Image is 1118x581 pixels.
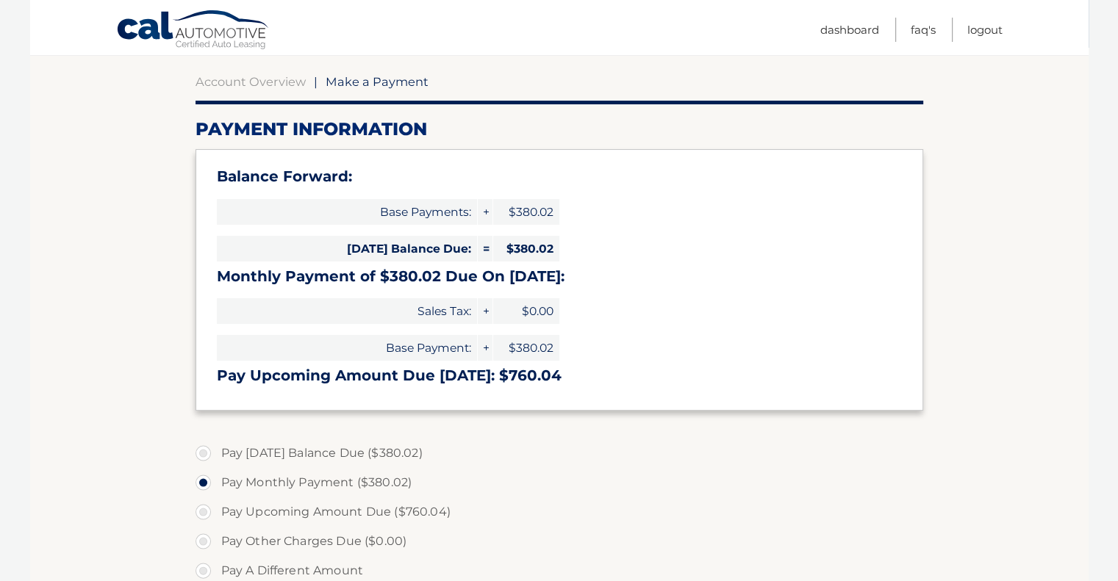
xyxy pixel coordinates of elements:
[911,18,936,42] a: FAQ's
[196,527,923,556] label: Pay Other Charges Due ($0.00)
[196,497,923,527] label: Pay Upcoming Amount Due ($760.04)
[478,199,492,225] span: +
[196,468,923,497] label: Pay Monthly Payment ($380.02)
[217,199,477,225] span: Base Payments:
[478,236,492,261] span: =
[196,439,923,468] label: Pay [DATE] Balance Due ($380.02)
[493,236,559,261] span: $380.02
[326,74,429,89] span: Make a Payment
[196,118,923,140] h2: Payment Information
[217,267,902,286] h3: Monthly Payment of $380.02 Due On [DATE]:
[217,236,477,261] span: [DATE] Balance Due:
[217,367,902,385] h3: Pay Upcoming Amount Due [DATE]: $760.04
[116,10,270,52] a: Cal Automotive
[217,167,902,186] h3: Balance Forward:
[493,199,559,225] span: $380.02
[478,335,492,361] span: +
[196,74,306,89] a: Account Overview
[493,335,559,361] span: $380.02
[478,298,492,324] span: +
[314,74,318,89] span: |
[493,298,559,324] span: $0.00
[820,18,879,42] a: Dashboard
[967,18,1003,42] a: Logout
[217,335,477,361] span: Base Payment:
[217,298,477,324] span: Sales Tax:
